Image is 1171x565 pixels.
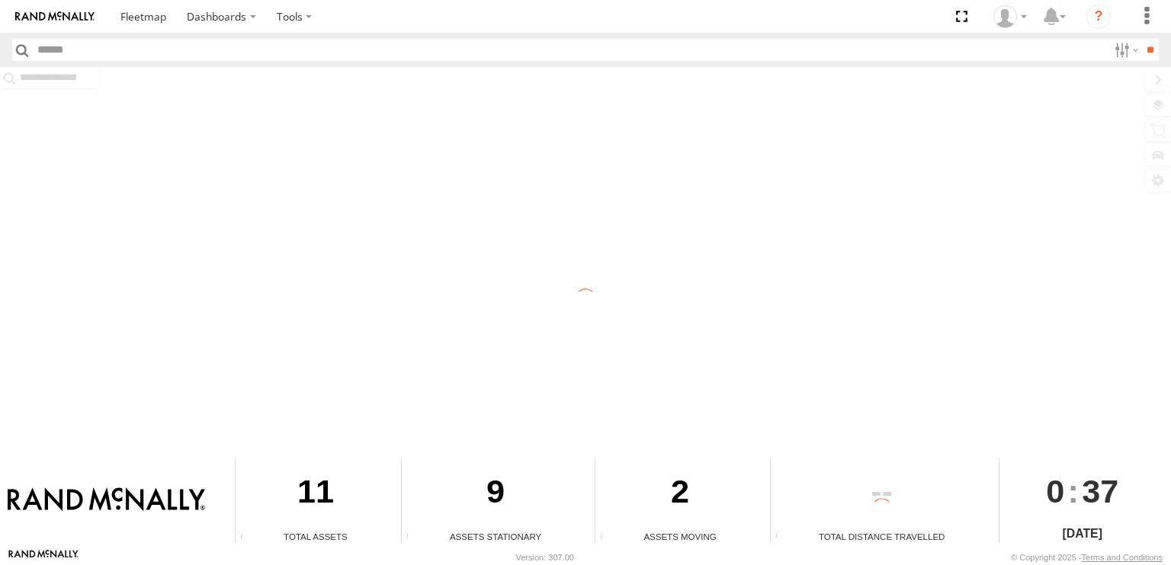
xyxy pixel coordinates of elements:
a: Terms and Conditions [1082,553,1163,562]
label: Search Filter Options [1108,39,1141,61]
div: Total number of assets current stationary. [402,531,425,543]
div: Total Distance Travelled [771,530,993,543]
div: : [999,458,1166,524]
div: 11 [236,458,396,530]
div: Assets Stationary [402,530,589,543]
a: Visit our Website [8,550,79,565]
img: Rand McNally [8,487,205,513]
span: 0 [1046,458,1064,524]
i: ? [1086,5,1111,29]
div: 2 [595,458,764,530]
div: [DATE] [999,525,1166,543]
div: © Copyright 2025 - [1011,553,1163,562]
div: Total distance travelled by all assets within specified date range and applied filters [771,531,794,543]
div: Version: 307.00 [516,553,574,562]
img: rand-logo.svg [15,11,95,22]
div: 9 [402,458,589,530]
div: Valeo Dash [988,5,1032,28]
div: Total number of Enabled Assets [236,531,258,543]
div: Total Assets [236,530,396,543]
div: Total number of assets current in transit. [595,531,618,543]
div: Assets Moving [595,530,764,543]
span: 37 [1082,458,1118,524]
